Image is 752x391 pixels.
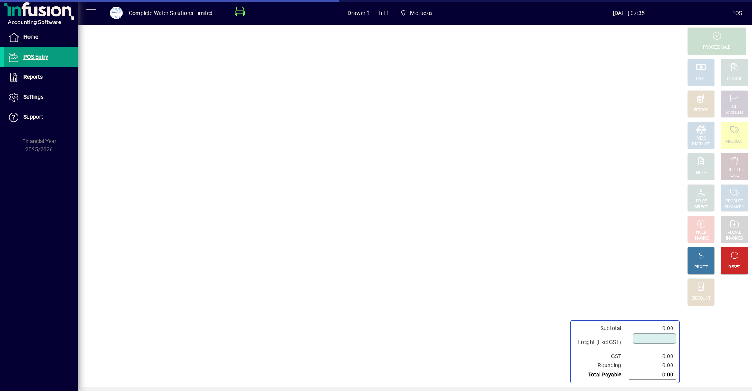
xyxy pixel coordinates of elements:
[23,94,43,100] span: Settings
[696,76,706,82] div: CASH
[692,142,710,147] div: PRODUCT
[703,45,730,51] div: PROCESS SALE
[629,361,676,370] td: 0.00
[727,76,742,82] div: CHARGE
[347,7,370,19] span: Drawer 1
[4,87,78,107] a: Settings
[23,54,48,60] span: POS Entry
[4,27,78,47] a: Home
[725,139,743,145] div: PRODUCT
[731,7,742,19] div: POS
[725,204,744,210] div: SUMMARY
[629,370,676,380] td: 0.00
[725,198,743,204] div: PRODUCT
[728,264,740,270] div: RESET
[732,104,737,110] div: GL
[694,204,708,210] div: SELECT
[629,324,676,333] td: 0.00
[694,264,708,270] div: PROFIT
[694,236,708,242] div: INVOICE
[574,333,629,352] td: Freight (Excl GST)
[526,7,731,19] span: [DATE] 07:35
[694,107,709,113] div: EFTPOS
[397,6,436,20] span: Motueka
[726,236,743,242] div: INVOICES
[4,67,78,87] a: Reports
[23,114,43,120] span: Support
[696,170,706,176] div: NOTE
[574,370,629,380] td: Total Payable
[696,198,707,204] div: PRICE
[378,7,389,19] span: Till 1
[725,110,743,116] div: ACCOUNT
[23,34,38,40] span: Home
[692,296,710,302] div: DISCOUNT
[574,352,629,361] td: GST
[129,7,213,19] div: Complete Water Solutions Limited
[696,230,706,236] div: HOLD
[410,7,432,19] span: Motueka
[728,167,741,173] div: DELETE
[574,361,629,370] td: Rounding
[23,74,43,80] span: Reports
[728,230,741,236] div: RECALL
[574,324,629,333] td: Subtotal
[104,6,129,20] button: Profile
[4,107,78,127] a: Support
[696,136,706,142] div: MISC
[730,173,738,179] div: LINE
[629,352,676,361] td: 0.00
